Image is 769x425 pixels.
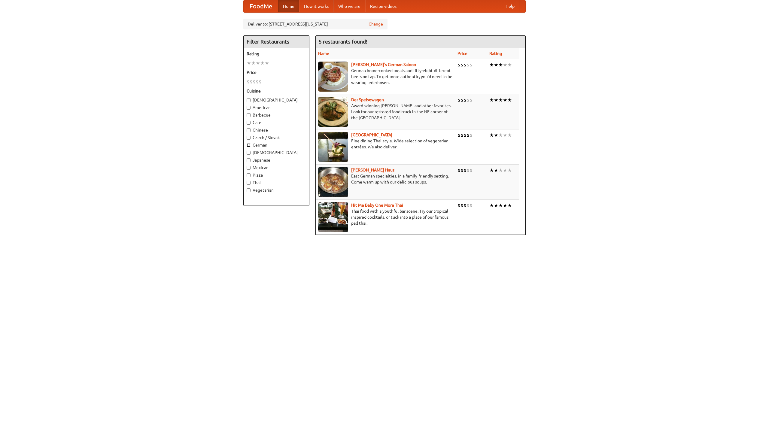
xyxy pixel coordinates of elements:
li: ★ [503,62,507,68]
li: ★ [494,167,498,174]
div: Deliver to: [STREET_ADDRESS][US_STATE] [243,19,388,29]
li: ★ [489,202,494,209]
img: speisewagen.jpg [318,97,348,127]
h5: Price [247,69,306,75]
li: $ [470,132,473,138]
li: ★ [260,60,265,66]
li: ★ [503,167,507,174]
li: ★ [489,132,494,138]
a: [PERSON_NAME] Haus [351,168,394,172]
input: Pizza [247,173,251,177]
li: $ [470,167,473,174]
label: Chinese [247,127,306,133]
li: $ [460,132,464,138]
li: ★ [489,167,494,174]
li: $ [464,132,467,138]
a: Price [457,51,467,56]
li: $ [457,62,460,68]
li: ★ [489,62,494,68]
label: German [247,142,306,148]
input: Japanese [247,158,251,162]
label: Vegetarian [247,187,306,193]
li: $ [457,202,460,209]
label: Pizza [247,172,306,178]
li: $ [464,167,467,174]
li: ★ [503,97,507,103]
img: esthers.jpg [318,62,348,92]
li: ★ [489,97,494,103]
p: Thai food with a youthful bar scene. Try our tropical inspired cocktails, or tuck into a plate of... [318,208,453,226]
input: Thai [247,181,251,185]
label: [DEMOGRAPHIC_DATA] [247,150,306,156]
a: How it works [299,0,333,12]
li: $ [460,202,464,209]
input: Mexican [247,166,251,170]
a: Recipe videos [365,0,401,12]
label: American [247,105,306,111]
li: ★ [498,167,503,174]
li: $ [464,97,467,103]
p: Fine dining Thai-style. Wide selection of vegetarian entrées. We also deliver. [318,138,453,150]
label: Barbecue [247,112,306,118]
input: Chinese [247,128,251,132]
a: Who we are [333,0,365,12]
a: [GEOGRAPHIC_DATA] [351,132,392,137]
li: $ [467,132,470,138]
input: German [247,143,251,147]
a: Help [501,0,519,12]
li: ★ [498,202,503,209]
input: American [247,106,251,110]
li: ★ [494,97,498,103]
li: ★ [494,132,498,138]
li: $ [460,97,464,103]
li: $ [247,78,250,85]
a: [PERSON_NAME]'s German Saloon [351,62,416,67]
label: Mexican [247,165,306,171]
li: ★ [251,60,256,66]
input: Vegetarian [247,188,251,192]
li: $ [467,62,470,68]
label: Czech / Slovak [247,135,306,141]
img: satay.jpg [318,132,348,162]
li: $ [467,202,470,209]
h5: Cuisine [247,88,306,94]
p: Award-winning [PERSON_NAME] and other favorites. Look for our restored food truck in the NE corne... [318,103,453,121]
p: East German specialties, in a family-friendly setting. Come warm up with our delicious soups. [318,173,453,185]
li: $ [259,78,262,85]
li: ★ [498,62,503,68]
li: ★ [265,60,269,66]
input: Cafe [247,121,251,125]
li: $ [457,97,460,103]
li: ★ [498,97,503,103]
a: Change [369,21,383,27]
li: ★ [507,62,512,68]
li: $ [470,62,473,68]
input: Barbecue [247,113,251,117]
h4: Filter Restaurants [244,36,309,48]
li: ★ [494,62,498,68]
img: kohlhaus.jpg [318,167,348,197]
li: $ [250,78,253,85]
li: $ [464,62,467,68]
a: Hit Me Baby One More Thai [351,203,403,208]
li: $ [467,167,470,174]
label: Thai [247,180,306,186]
li: $ [457,132,460,138]
li: ★ [507,132,512,138]
ng-pluralize: 5 restaurants found! [319,39,367,44]
li: ★ [507,167,512,174]
li: $ [470,97,473,103]
li: $ [256,78,259,85]
li: ★ [507,97,512,103]
h5: Rating [247,51,306,57]
label: [DEMOGRAPHIC_DATA] [247,97,306,103]
a: Der Speisewagen [351,97,384,102]
li: $ [460,62,464,68]
input: [DEMOGRAPHIC_DATA] [247,151,251,155]
li: ★ [498,132,503,138]
li: ★ [256,60,260,66]
li: ★ [503,202,507,209]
